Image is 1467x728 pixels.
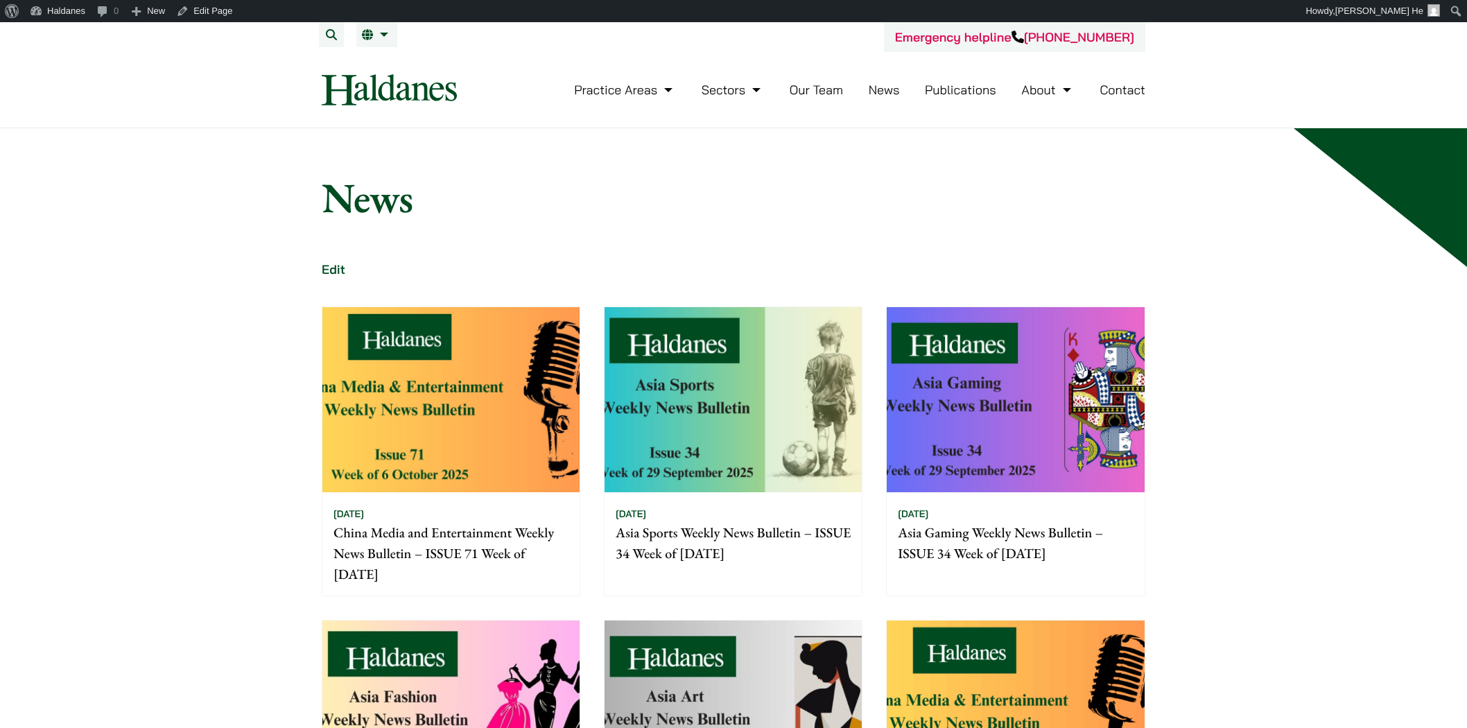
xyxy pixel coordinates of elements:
a: [DATE] Asia Gaming Weekly News Bulletin – ISSUE 34 Week of [DATE] [886,306,1145,596]
img: Logo of Haldanes [322,74,457,105]
time: [DATE] [616,508,646,520]
a: EN [362,29,392,40]
a: Edit [322,261,345,277]
a: Contact [1100,82,1145,98]
a: Our Team [790,82,843,98]
a: About [1021,82,1074,98]
time: [DATE] [333,508,364,520]
p: Asia Sports Weekly News Bulletin – ISSUE 34 Week of [DATE] [616,522,851,564]
a: Practice Areas [574,82,676,98]
span: [PERSON_NAME] He [1335,6,1423,16]
button: Search [319,22,344,47]
a: [DATE] China Media and Entertainment Weekly News Bulletin – ISSUE 71 Week of [DATE] [322,306,580,596]
a: Publications [925,82,996,98]
p: Asia Gaming Weekly News Bulletin – ISSUE 34 Week of [DATE] [898,522,1133,564]
h1: News [322,173,1145,223]
a: Sectors [702,82,764,98]
a: News [869,82,900,98]
p: China Media and Entertainment Weekly News Bulletin – ISSUE 71 Week of [DATE] [333,522,568,584]
a: Emergency helpline[PHONE_NUMBER] [895,29,1134,45]
time: [DATE] [898,508,928,520]
a: [DATE] Asia Sports Weekly News Bulletin – ISSUE 34 Week of [DATE] [604,306,862,596]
